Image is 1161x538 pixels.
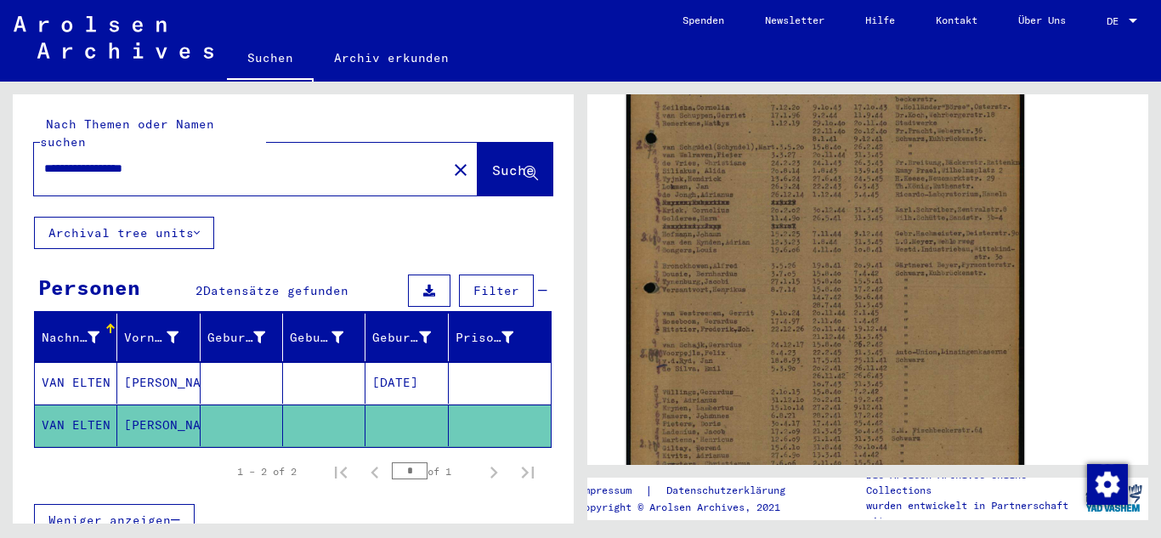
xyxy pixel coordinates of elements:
div: Geburtsname [207,324,286,351]
mat-cell: [PERSON_NAME] [117,362,200,404]
button: Archival tree units [34,217,214,249]
span: DE [1107,15,1125,27]
img: Zustimmung ändern [1087,464,1128,505]
button: Filter [459,275,534,307]
mat-header-cell: Vorname [117,314,200,361]
div: Nachname [42,329,99,347]
mat-label: Nach Themen oder Namen suchen [40,116,214,150]
span: 2 [195,283,203,298]
mat-header-cell: Geburtsname [201,314,283,361]
mat-cell: [DATE] [365,362,448,404]
span: Datensätze gefunden [203,283,348,298]
div: Vorname [124,329,178,347]
p: Copyright © Arolsen Archives, 2021 [578,500,806,515]
button: Suche [478,143,552,195]
span: Suche [492,161,535,178]
div: of 1 [392,463,477,479]
mat-header-cell: Geburt‏ [283,314,365,361]
div: Nachname [42,324,121,351]
mat-cell: VAN ELTEN [35,405,117,446]
div: | [578,482,806,500]
a: Datenschutzerklärung [653,482,806,500]
img: Arolsen_neg.svg [14,16,213,59]
img: yv_logo.png [1082,477,1146,519]
div: Personen [38,272,140,303]
span: Filter [473,283,519,298]
mat-header-cell: Geburtsdatum [365,314,448,361]
div: Zustimmung ändern [1086,463,1127,504]
div: Geburt‏ [290,329,343,347]
mat-header-cell: Nachname [35,314,117,361]
mat-header-cell: Prisoner # [449,314,551,361]
mat-cell: VAN ELTEN [35,362,117,404]
p: wurden entwickelt in Partnerschaft mit [866,498,1079,529]
button: Weniger anzeigen [34,504,195,536]
div: Geburtsdatum [372,329,430,347]
mat-cell: [PERSON_NAME] [117,405,200,446]
a: Impressum [578,482,645,500]
button: Clear [444,152,478,186]
p: Die Arolsen Archives Online-Collections [866,467,1079,498]
a: Archiv erkunden [314,37,469,78]
span: Weniger anzeigen [48,513,171,528]
a: Suchen [227,37,314,82]
button: Last page [511,455,545,489]
div: Geburtsdatum [372,324,451,351]
div: Geburtsname [207,329,265,347]
div: Geburt‏ [290,324,365,351]
div: Prisoner # [456,324,535,351]
div: 1 – 2 of 2 [237,464,297,479]
mat-icon: close [450,160,471,180]
button: First page [324,455,358,489]
button: Previous page [358,455,392,489]
button: Next page [477,455,511,489]
div: Vorname [124,324,199,351]
div: Prisoner # [456,329,513,347]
